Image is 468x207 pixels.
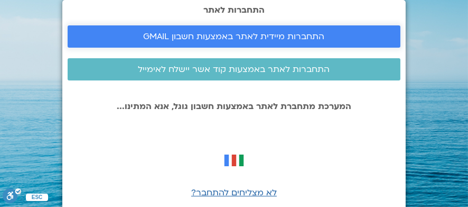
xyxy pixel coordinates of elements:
a: לא מצליחים להתחבר? [191,187,277,199]
h2: התחברות לאתר [68,5,400,15]
a: התחברות לאתר באמצעות קוד אשר יישלח לאימייל [68,58,400,80]
a: התחברות מיידית לאתר באמצעות חשבון GMAIL [68,25,400,48]
span: התחברות מיידית לאתר באמצעות חשבון GMAIL [144,32,325,41]
p: המערכת מתחברת לאתר באמצעות חשבון גוגל, אנא המתינו... [68,102,400,111]
span: התחברות לאתר באמצעות קוד אשר יישלח לאימייל [138,65,330,74]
